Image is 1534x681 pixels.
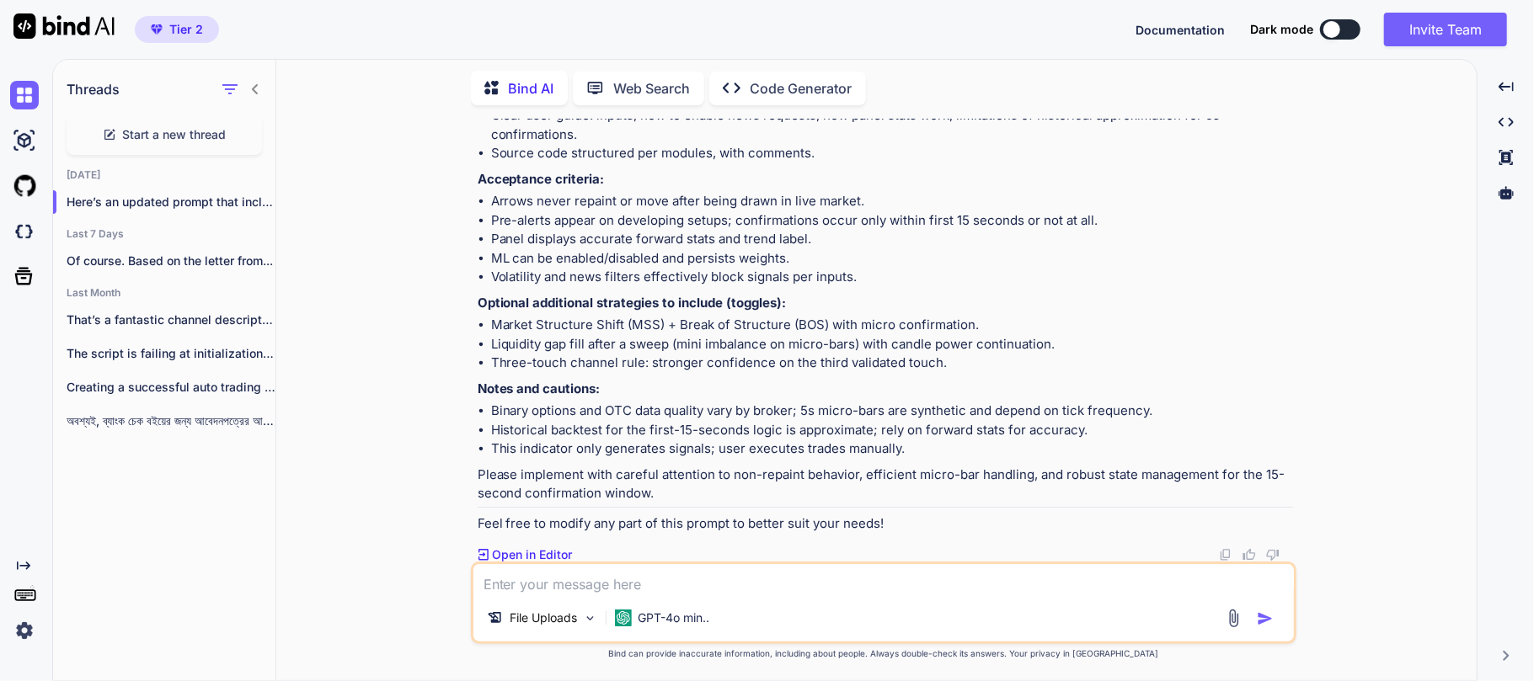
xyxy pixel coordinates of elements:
[491,268,1293,287] li: Volatility and news filters effectively block signals per inputs.
[53,168,275,182] h2: [DATE]
[491,211,1293,231] li: Pre-alerts appear on developing setups; confirmations occur only within first 15 seconds or not a...
[478,171,605,187] strong: Acceptance criteria:
[478,295,787,311] strong: Optional additional strategies to include (toggles):
[491,335,1293,354] li: Liquidity gap fill after a sweep (mini imbalance on micro-bars) with candle power continuation.
[123,126,227,143] span: Start a new thread
[491,249,1293,269] li: ML can be enabled/disabled and persists weights.
[751,78,853,98] p: Code Generator
[10,616,39,645] img: settings
[491,144,1293,163] li: Source code structured per modules, with comments.
[1136,23,1225,37] span: Documentation
[492,546,572,563] p: Open in Editor
[614,78,691,98] p: Web Search
[10,126,39,155] img: ai-studio
[151,24,163,35] img: premium
[1243,548,1256,561] img: like
[67,311,275,328] p: That’s a fantastic channel description! It’s clear,...
[10,81,39,109] img: chat
[615,609,632,626] img: GPT-4o mini
[509,78,554,98] p: Bind AI
[1257,610,1274,627] img: icon
[1224,609,1243,628] img: attachment
[478,466,1293,503] p: Please implement with careful attention to non-repaint behavior, efficient micro-bar handling, an...
[67,345,275,362] p: The script is failing at initialization because...
[491,402,1293,421] li: Binary options and OTC data quality vary by broker; 5s micro-bars are synthetic and depend on tic...
[1250,21,1313,38] span: Dark mode
[53,227,275,241] h2: Last 7 Days
[10,172,39,200] img: githubLight
[1219,548,1232,561] img: copy
[478,380,601,396] strong: Notes and cautions:
[67,194,275,210] p: Here’s an updated prompt that includes t...
[169,21,203,38] span: Tier 2
[67,253,275,269] p: Of course. Based on the letter from...
[510,609,578,626] p: File Uploads
[491,439,1293,459] li: This indicator only generates signals; user executes trades manually.
[1384,13,1507,46] button: Invite Team
[10,217,39,246] img: darkCloudIdeIcon
[13,13,115,39] img: Bind AI
[135,16,219,43] button: premiumTier 2
[1266,548,1280,561] img: dislike
[67,412,275,429] p: অবশ্যই, ব্যাংক চেক বইয়ের জন্য আবেদনপত্রের আরেকটি...
[491,316,1293,335] li: Market Structure Shift (MSS) + Break of Structure (BOS) with micro confirmation.
[1136,21,1225,39] button: Documentation
[491,192,1293,211] li: Arrows never repaint or move after being drawn in live market.
[53,286,275,300] h2: Last Month
[583,611,597,625] img: Pick Models
[491,106,1293,144] li: Clear user guide: inputs, how to enable news requests, how panel stats work, limitations of histo...
[491,230,1293,249] li: Panel displays accurate forward stats and trend label.
[491,354,1293,373] li: Three-touch channel rule: stronger confidence on the third validated touch.
[478,514,1293,534] p: Feel free to modify any part of this prompt to better suit your needs!
[471,647,1296,660] p: Bind can provide inaccurate information, including about people. Always double-check its answers....
[491,421,1293,440] li: Historical backtest for the first-15-seconds logic is approximate; rely on forward stats for accu...
[67,379,275,396] p: Creating a successful auto trading bot for...
[67,79,120,99] h1: Threads
[639,609,710,626] p: GPT-4o min..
